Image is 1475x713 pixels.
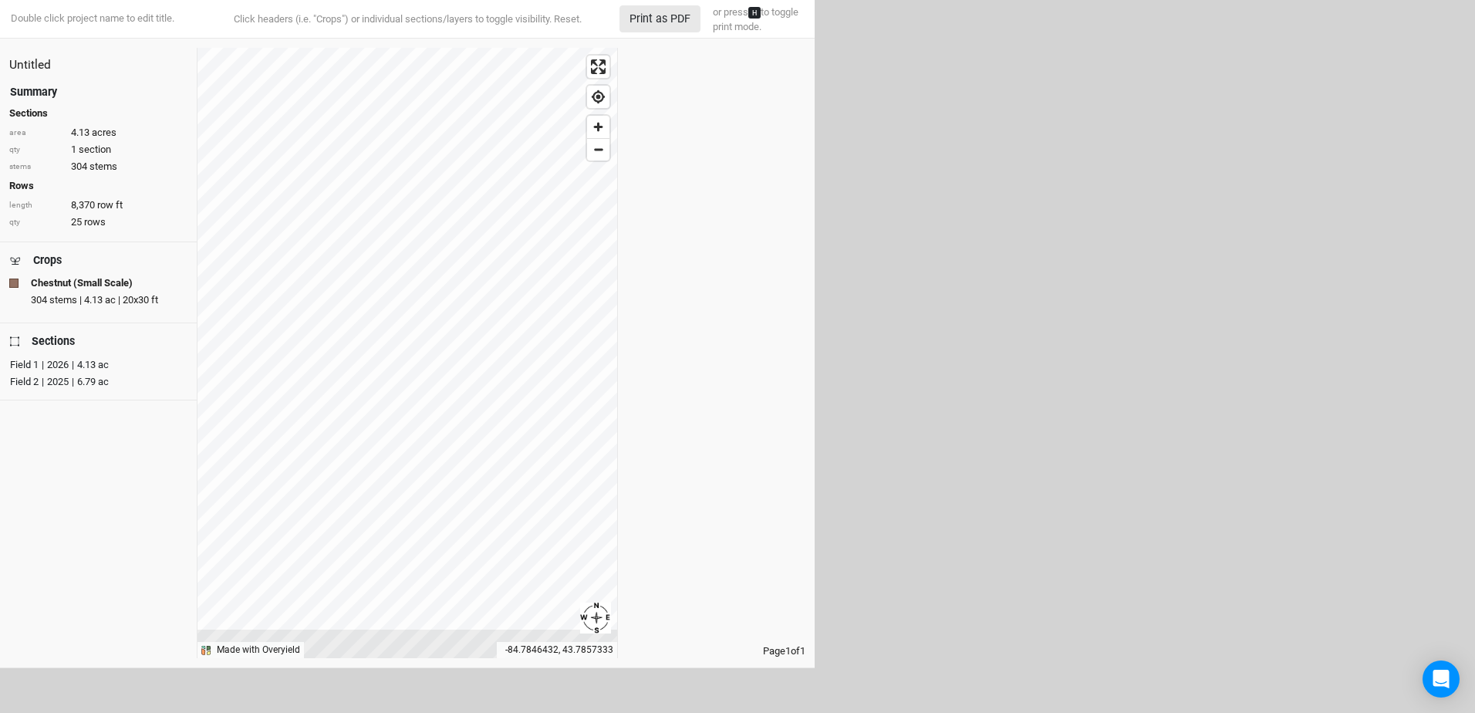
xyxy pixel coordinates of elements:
h4: Sections [9,107,187,120]
span: Zoom out [587,139,609,161]
button: Field 2|2025|6.79 ac [9,373,181,387]
div: Open Intercom Messenger [1423,661,1460,698]
button: Field 1|2026|4.13 ac [9,356,181,370]
div: area [9,127,63,139]
span: row ft [97,198,123,212]
span: section [79,143,111,157]
div: 8,370 [9,198,187,212]
div: length [9,200,63,211]
div: qty [9,217,63,228]
div: 2026 4.13 ac [39,357,109,373]
div: Summary [10,84,57,100]
div: Page 1 of 1 [618,644,815,658]
div: Crops [33,252,62,269]
div: Double click project name to edit title. [8,12,174,25]
div: | [72,357,74,373]
div: 4.13 [9,126,187,140]
div: stems [9,161,63,173]
button: Zoom in [587,116,609,138]
span: acres [92,126,116,140]
button: Reset. [554,12,582,27]
button: Print as PDF [619,5,700,32]
div: Sections [32,333,75,350]
div: -84.7846432, 43.7857333 [497,642,617,658]
div: Made with Overyield [217,644,300,657]
h4: Rows [9,180,187,192]
div: 304 [9,160,187,174]
div: Field 1 [10,357,39,373]
div: Field 2 [10,374,39,390]
button: Enter fullscreen [587,56,609,78]
div: 2025 6.79 ac [39,374,109,390]
div: | [72,374,74,390]
div: Click headers (i.e. "Crops") or individual sections/layers to toggle visibility. [203,12,612,27]
span: rows [84,215,106,229]
div: 25 [9,215,187,229]
button: Zoom out [587,138,609,161]
div: qty [9,144,63,156]
button: Find my location [587,86,609,108]
div: | [42,374,44,390]
div: | [42,357,44,373]
strong: Chestnut (Small Scale) [31,276,133,290]
span: stems [89,160,117,174]
div: Untitled [9,57,187,74]
canvas: Map [197,48,617,658]
div: 1 [9,143,187,157]
div: 304 stems | 4.13 ac | 20x30 ft [31,293,187,307]
kbd: H [748,7,761,19]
